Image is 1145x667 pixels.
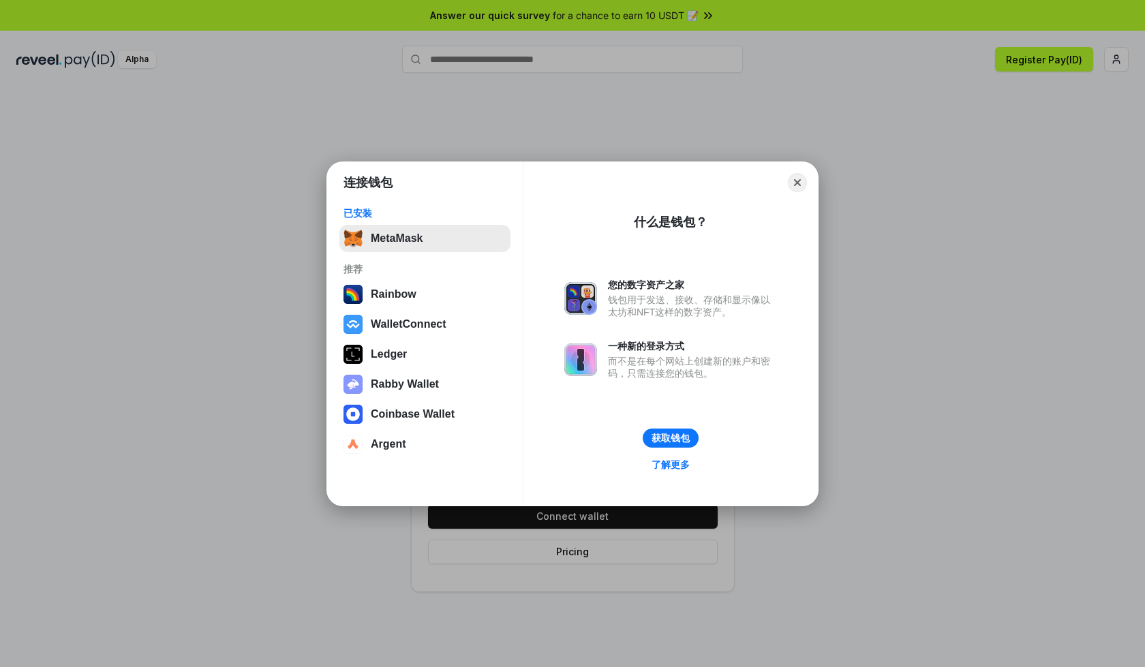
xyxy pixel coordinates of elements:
[371,408,455,420] div: Coinbase Wallet
[339,281,510,308] button: Rainbow
[339,311,510,338] button: WalletConnect
[608,279,777,291] div: 您的数字资产之家
[371,378,439,390] div: Rabby Wallet
[608,340,777,352] div: 一种新的登录方式
[343,229,363,248] img: svg+xml,%3Csvg%20fill%3D%22none%22%20height%3D%2233%22%20viewBox%3D%220%200%2035%2033%22%20width%...
[652,432,690,444] div: 获取钱包
[371,348,407,360] div: Ledger
[343,174,393,191] h1: 连接钱包
[343,345,363,364] img: svg+xml,%3Csvg%20xmlns%3D%22http%3A%2F%2Fwww.w3.org%2F2000%2Fsvg%22%20width%3D%2228%22%20height%3...
[788,173,807,192] button: Close
[371,438,406,450] div: Argent
[343,207,506,219] div: 已安装
[339,431,510,458] button: Argent
[343,315,363,334] img: svg+xml,%3Csvg%20width%3D%2228%22%20height%3D%2228%22%20viewBox%3D%220%200%2028%2028%22%20fill%3D...
[371,288,416,300] div: Rainbow
[608,355,777,379] div: 而不是在每个网站上创建新的账户和密码，只需连接您的钱包。
[634,214,707,230] div: 什么是钱包？
[564,343,597,376] img: svg+xml,%3Csvg%20xmlns%3D%22http%3A%2F%2Fwww.w3.org%2F2000%2Fsvg%22%20fill%3D%22none%22%20viewBox...
[339,225,510,252] button: MetaMask
[339,341,510,368] button: Ledger
[343,263,506,275] div: 推荐
[343,405,363,424] img: svg+xml,%3Csvg%20width%3D%2228%22%20height%3D%2228%22%20viewBox%3D%220%200%2028%2028%22%20fill%3D...
[652,459,690,471] div: 了解更多
[564,282,597,315] img: svg+xml,%3Csvg%20xmlns%3D%22http%3A%2F%2Fwww.w3.org%2F2000%2Fsvg%22%20fill%3D%22none%22%20viewBox...
[371,318,446,330] div: WalletConnect
[643,429,699,448] button: 获取钱包
[643,456,698,474] a: 了解更多
[343,435,363,454] img: svg+xml,%3Csvg%20width%3D%2228%22%20height%3D%2228%22%20viewBox%3D%220%200%2028%2028%22%20fill%3D...
[339,371,510,398] button: Rabby Wallet
[343,285,363,304] img: svg+xml,%3Csvg%20width%3D%22120%22%20height%3D%22120%22%20viewBox%3D%220%200%20120%20120%22%20fil...
[339,401,510,428] button: Coinbase Wallet
[608,294,777,318] div: 钱包用于发送、接收、存储和显示像以太坊和NFT这样的数字资产。
[371,232,423,245] div: MetaMask
[343,375,363,394] img: svg+xml,%3Csvg%20xmlns%3D%22http%3A%2F%2Fwww.w3.org%2F2000%2Fsvg%22%20fill%3D%22none%22%20viewBox...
